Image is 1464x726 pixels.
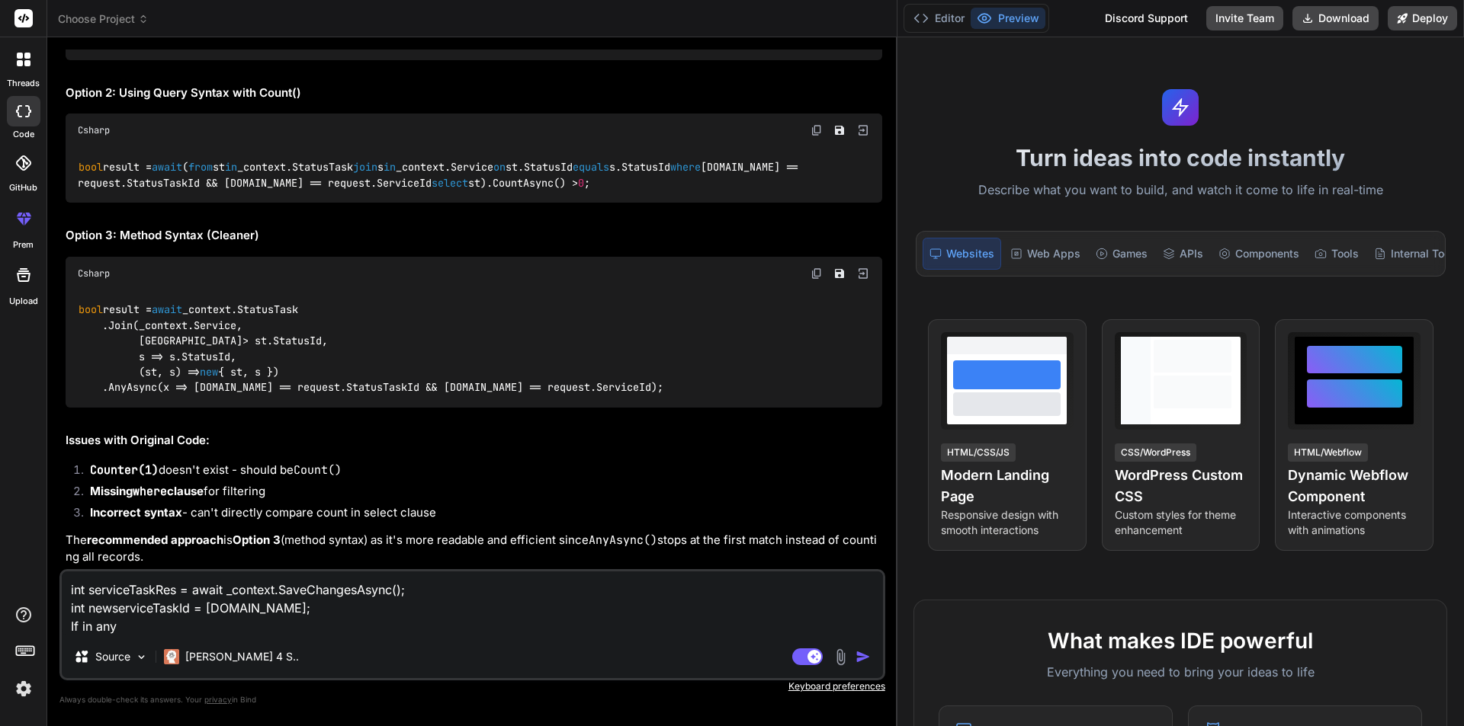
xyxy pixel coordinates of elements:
img: copy [811,267,823,280]
img: Pick Models [135,651,148,664]
span: on [493,160,506,174]
span: 0 [578,176,584,190]
p: Everything you need to bring your ideas to life [939,663,1422,681]
button: Save file [829,263,850,284]
label: Upload [9,295,38,308]
div: HTML/Webflow [1288,443,1368,462]
button: Invite Team [1206,6,1283,30]
div: CSS/WordPress [1115,443,1196,462]
h4: Modern Landing Page [941,465,1074,507]
span: in [384,160,396,174]
strong: Incorrect syntax [90,505,182,520]
strong: Option 3 [233,533,281,547]
img: copy [811,124,823,136]
p: The is (method syntax) as it's more readable and efficient since stops at the first match instead... [66,532,882,566]
textarea: int serviceTaskRes = await _context.SaveChangesAsync(); int newserviceTaskId = [DOMAIN_NAME]; If ... [62,571,883,635]
img: Open in Browser [856,123,870,137]
img: icon [856,649,871,664]
code: Count() [294,462,342,478]
button: Deploy [1388,6,1457,30]
p: Describe what you want to build, and watch it come to life in real-time [907,181,1455,200]
li: for filtering [78,483,882,504]
li: doesn't exist - should be [78,462,882,483]
img: Claude 4 Sonnet [164,649,179,664]
span: bool [79,160,103,174]
code: result = ( st _context.StatusTask s _context.Service st.StatusId s.StatusId [DOMAIN_NAME] == requ... [78,159,804,190]
span: where [670,160,701,174]
label: prem [13,238,34,251]
span: await [152,160,182,174]
p: [PERSON_NAME] 4 S.. [185,649,299,664]
span: join [353,160,377,174]
p: Interactive components with animations [1288,507,1421,538]
p: Responsive design with smooth interactions [941,507,1074,538]
span: Csharp [78,267,110,280]
span: Csharp [78,124,110,136]
span: Choose Project [58,11,149,27]
img: settings [11,676,37,702]
h2: What makes IDE powerful [939,625,1422,657]
div: Games [1090,238,1154,270]
h2: Option 2: Using Query Syntax with Count() [66,85,882,102]
div: Tools [1308,238,1365,270]
div: HTML/CSS/JS [941,443,1016,462]
p: Source [95,649,130,664]
button: Save file [829,120,850,141]
p: Always double-check its answers. Your in Bind [59,692,885,707]
code: where [133,484,167,499]
span: bool [79,303,103,317]
label: GitHub [9,181,37,194]
label: threads [7,77,40,90]
h2: Option 3: Method Syntax (Cleaner) [66,227,882,245]
div: APIs [1157,238,1209,270]
button: Download [1292,6,1379,30]
div: Websites [923,238,1001,270]
img: attachment [832,648,849,666]
p: Custom styles for theme enhancement [1115,507,1247,538]
span: select [432,176,468,190]
code: AnyAsync() [589,533,657,548]
span: await [152,303,182,317]
button: Preview [971,8,1045,29]
span: in [225,160,237,174]
button: Editor [907,8,971,29]
span: new [200,365,218,379]
p: Keyboard preferences [59,680,885,692]
strong: Missing clause [90,484,204,498]
h4: WordPress Custom CSS [1115,465,1247,507]
span: equals [573,160,609,174]
div: Discord Support [1096,6,1197,30]
div: Web Apps [1004,238,1087,270]
div: Components [1212,238,1305,270]
strong: recommended approach [87,533,223,547]
li: - can't directly compare count in select clause [78,504,882,526]
span: from [188,160,213,174]
code: Counter(1) [90,462,159,478]
h2: Issues with Original Code: [66,432,882,449]
h1: Turn ideas into code instantly [907,144,1455,171]
span: privacy [204,695,232,704]
code: result = _context.StatusTask .Join(_context.Service, [GEOGRAPHIC_DATA]> st.StatusId, s => s.Statu... [78,302,664,395]
label: code [13,128,34,141]
h4: Dynamic Webflow Component [1288,465,1421,507]
img: Open in Browser [856,267,870,280]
